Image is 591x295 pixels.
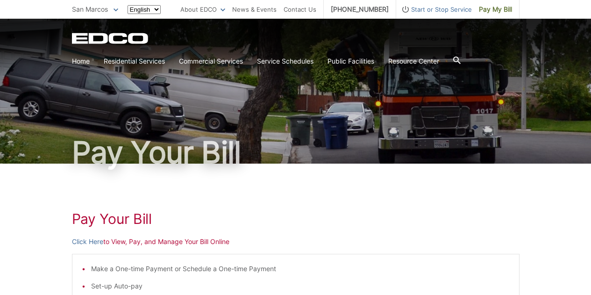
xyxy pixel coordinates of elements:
p: to View, Pay, and Manage Your Bill Online [72,237,520,247]
a: News & Events [232,4,277,14]
a: Home [72,56,90,66]
h1: Pay Your Bill [72,137,520,167]
a: Click Here [72,237,103,247]
a: Service Schedules [257,56,313,66]
span: San Marcos [72,5,108,13]
a: Contact Us [284,4,316,14]
span: Pay My Bill [479,4,512,14]
a: Residential Services [104,56,165,66]
li: Set-up Auto-pay [91,281,510,291]
a: Public Facilities [328,56,374,66]
a: Resource Center [388,56,439,66]
li: Make a One-time Payment or Schedule a One-time Payment [91,264,510,274]
a: About EDCO [180,4,225,14]
a: EDCD logo. Return to the homepage. [72,33,150,44]
h1: Pay Your Bill [72,210,520,227]
select: Select a language [128,5,161,14]
a: Commercial Services [179,56,243,66]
